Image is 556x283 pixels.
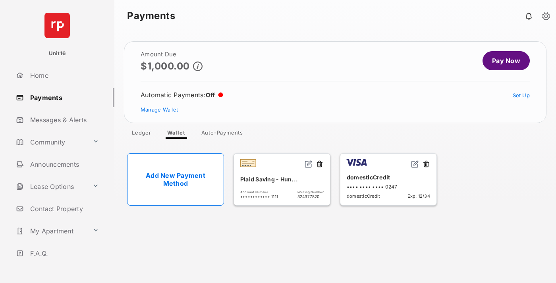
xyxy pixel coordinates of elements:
[127,11,175,21] strong: Payments
[13,110,114,129] a: Messages & Alerts
[13,244,114,263] a: F.A.Q.
[411,160,419,168] img: svg+xml;base64,PHN2ZyB2aWV3Qm94PSIwIDAgMjQgMjQiIHdpZHRoPSIxNiIgaGVpZ2h0PSIxNiIgZmlsbD0ibm9uZSIgeG...
[141,61,190,71] p: $1,000.00
[127,153,224,206] a: Add New Payment Method
[240,173,324,186] div: Plaid Saving - Hun...
[13,155,114,174] a: Announcements
[44,13,70,38] img: svg+xml;base64,PHN2ZyB4bWxucz0iaHR0cDovL3d3dy53My5vcmcvMjAwMC9zdmciIHdpZHRoPSI2NCIgaGVpZ2h0PSI2NC...
[13,199,114,218] a: Contact Property
[13,221,89,241] a: My Apartment
[141,51,203,58] h2: Amount Due
[513,92,530,98] a: Set Up
[141,106,178,113] a: Manage Wallet
[240,190,278,194] span: Account Number
[347,184,430,190] div: •••• •••• •••• 0247
[195,129,249,139] a: Auto-Payments
[305,160,313,168] img: svg+xml;base64,PHN2ZyB2aWV3Qm94PSIwIDAgMjQgMjQiIHdpZHRoPSIxNiIgaGVpZ2h0PSIxNiIgZmlsbD0ibm9uZSIgeG...
[49,50,66,58] p: Unit16
[347,193,380,199] span: domesticCredit
[407,193,430,199] span: Exp: 12/34
[125,129,158,139] a: Ledger
[297,194,324,199] span: 324377820
[240,194,278,199] span: •••••••••••• 1111
[13,133,89,152] a: Community
[141,91,223,99] div: Automatic Payments :
[13,177,89,196] a: Lease Options
[297,190,324,194] span: Routing Number
[13,66,114,85] a: Home
[161,129,192,139] a: Wallet
[206,91,215,99] span: Off
[13,88,114,107] a: Payments
[347,171,430,184] div: domesticCredit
